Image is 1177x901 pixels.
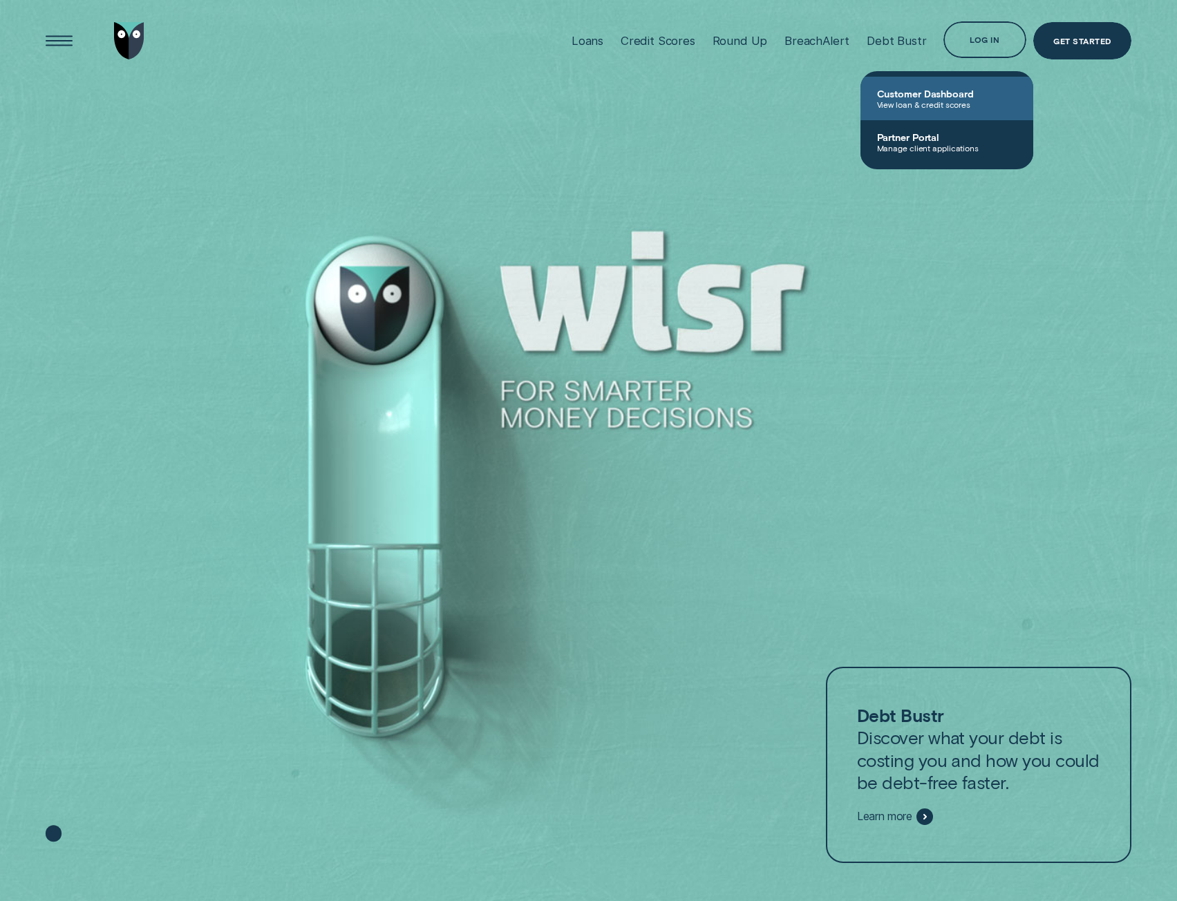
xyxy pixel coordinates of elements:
[114,22,145,59] img: Wisr
[857,704,1101,793] p: Discover what your debt is costing you and how you could be debt-free faster.
[826,667,1131,863] a: Debt BustrDiscover what your debt is costing you and how you could be debt-free faster.Learn more
[877,99,1017,109] span: View loan & credit scores
[867,34,926,48] div: Debt Bustr
[877,88,1017,99] span: Customer Dashboard
[784,34,849,48] div: BreachAlert
[857,704,944,725] strong: Debt Bustr
[860,120,1033,164] a: Partner PortalManage client applications
[621,34,695,48] div: Credit Scores
[877,131,1017,143] span: Partner Portal
[41,22,78,59] button: Open Menu
[713,34,768,48] div: Round Up
[860,77,1033,120] a: Customer DashboardView loan & credit scores
[1033,22,1132,59] a: Get Started
[877,143,1017,153] span: Manage client applications
[572,34,603,48] div: Loans
[943,21,1026,59] button: Log in
[857,810,912,824] span: Learn more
